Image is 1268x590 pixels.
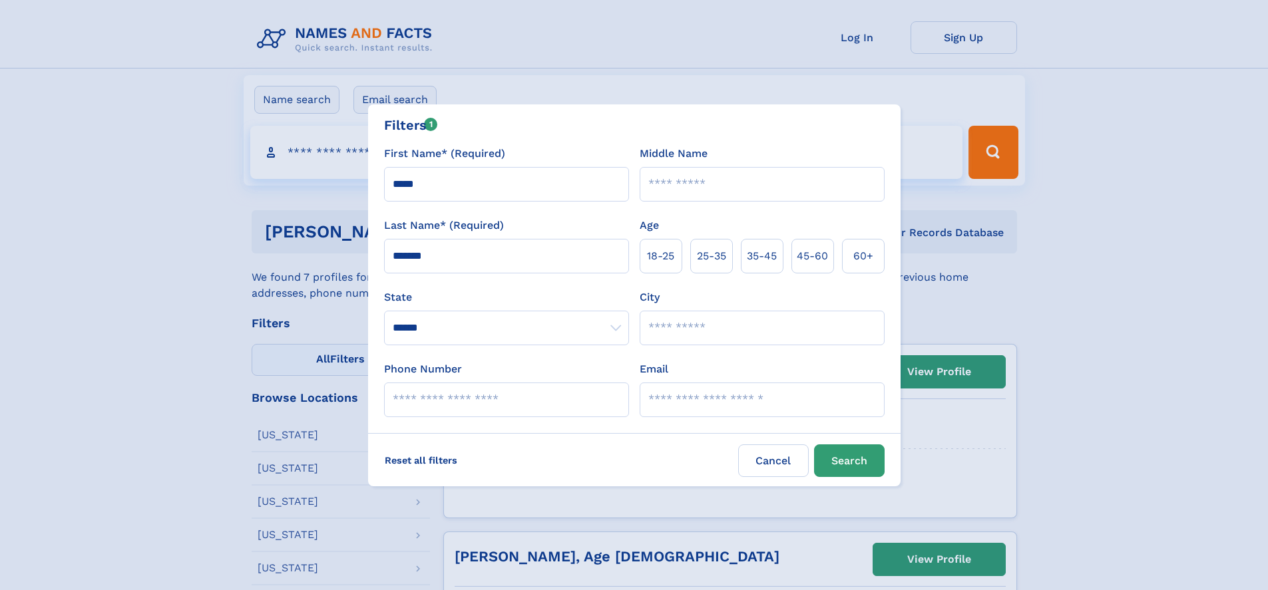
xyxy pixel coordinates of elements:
label: City [640,289,660,305]
span: 45‑60 [797,248,828,264]
label: State [384,289,629,305]
label: First Name* (Required) [384,146,505,162]
label: Last Name* (Required) [384,218,504,233]
div: Filters [384,115,438,135]
label: Age [640,218,659,233]
label: Email [640,361,668,377]
label: Reset all filters [376,444,466,476]
label: Middle Name [640,146,708,162]
span: 18‑25 [647,248,674,264]
span: 25‑35 [697,248,726,264]
span: 60+ [853,248,873,264]
label: Phone Number [384,361,462,377]
label: Cancel [738,444,809,477]
span: 35‑45 [747,248,777,264]
button: Search [814,444,885,477]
